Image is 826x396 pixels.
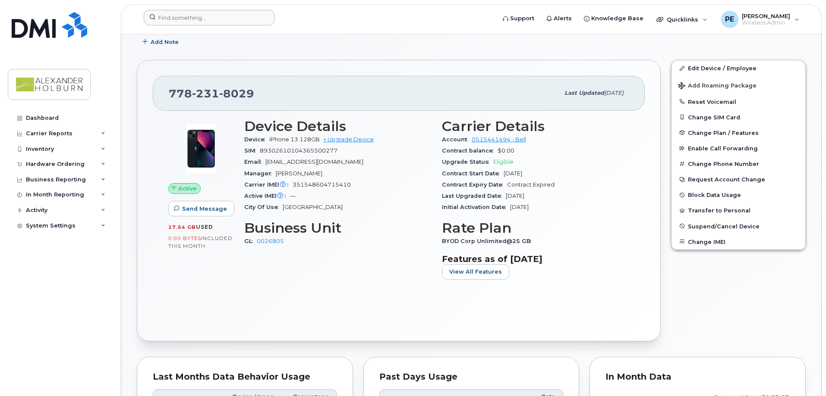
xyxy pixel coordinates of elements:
span: Quicklinks [667,16,698,23]
span: [DATE] [504,170,522,177]
a: 0026805 [257,238,284,244]
button: Change IMEI [672,234,805,249]
span: Add Note [151,38,179,46]
span: iPhone 13 128GB [269,136,320,143]
span: 8029 [219,87,254,100]
span: Enable Call Forwarding [688,145,758,152]
h3: Carrier Details [442,118,629,134]
button: Add Roaming Package [672,76,805,94]
a: Knowledge Base [578,10,649,27]
span: Account [442,136,472,143]
span: Email [244,159,265,165]
span: [GEOGRAPHIC_DATA] [283,204,343,210]
span: 778 [169,87,254,100]
button: Reset Voicemail [672,94,805,109]
div: PETER ERRINGTON [715,11,805,28]
span: included this month [168,235,233,249]
span: $0.00 [498,147,514,154]
span: 17.54 GB [168,224,196,230]
span: Contract Start Date [442,170,504,177]
span: Manager [244,170,276,177]
span: Contract Expiry Date [442,181,507,188]
button: Request Account Change [672,171,805,187]
a: 0515441494 - Bell [472,136,526,143]
span: Change Plan / Features [688,129,759,136]
span: 0.00 Bytes [168,235,201,241]
span: [DATE] [506,193,524,199]
button: Change Phone Number [672,156,805,171]
input: Find something... [144,10,274,25]
a: Support [497,10,540,27]
span: [EMAIL_ADDRESS][DOMAIN_NAME] [265,159,363,165]
button: Change Plan / Features [672,125,805,140]
h3: Features as of [DATE] [442,254,629,264]
span: GL [244,238,257,244]
span: View All Features [449,268,502,276]
a: Alerts [540,10,578,27]
span: Carrier IMEI [244,181,293,188]
span: Upgrade Status [442,159,493,165]
span: used [196,224,213,230]
span: Contract balance [442,147,498,154]
span: Device [244,136,269,143]
span: BYOD Corp Unlimited@25 GB [442,238,536,244]
h3: Device Details [244,118,432,134]
span: [DATE] [510,204,529,210]
div: In Month Data [605,373,790,381]
button: Change SIM Card [672,109,805,125]
span: Active IMEI [244,193,290,199]
button: Enable Call Forwarding [672,140,805,156]
span: Suspend/Cancel Device [688,223,760,229]
h3: Business Unit [244,220,432,236]
span: Contract Expired [507,181,555,188]
span: Eligible [493,159,514,165]
span: 89302610104365500277 [260,147,337,154]
span: Send Message [182,205,227,213]
span: Last updated [564,90,604,96]
span: [PERSON_NAME] [742,12,790,19]
div: Quicklinks [650,11,713,28]
span: PE [725,14,734,25]
button: Transfer to Personal [672,203,805,218]
div: Last Months Data Behavior Usage [153,373,337,381]
span: Initial Activation Date [442,204,510,210]
button: View All Features [442,264,509,280]
span: Alerts [554,14,572,23]
span: Last Upgraded Date [442,193,506,199]
a: Edit Device / Employee [672,60,805,76]
span: Wireless Admin [742,19,790,26]
button: Block Data Usage [672,187,805,203]
span: Active [178,184,197,193]
span: City Of Use [244,204,283,210]
h3: Rate Plan [442,220,629,236]
span: [DATE] [604,90,624,96]
button: Send Message [168,201,234,216]
div: Past Days Usage [379,373,564,381]
button: Suspend/Cancel Device [672,218,805,234]
span: Add Roaming Package [678,82,757,90]
button: Add Note [137,34,186,50]
span: SIM [244,147,260,154]
a: + Upgrade Device [323,136,374,143]
span: [PERSON_NAME] [276,170,322,177]
img: image20231002-3703462-1ig824h.jpeg [175,123,227,175]
span: Knowledge Base [591,14,643,23]
span: 351548604715410 [293,181,351,188]
span: Support [510,14,534,23]
span: 231 [192,87,219,100]
span: — [290,193,296,199]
